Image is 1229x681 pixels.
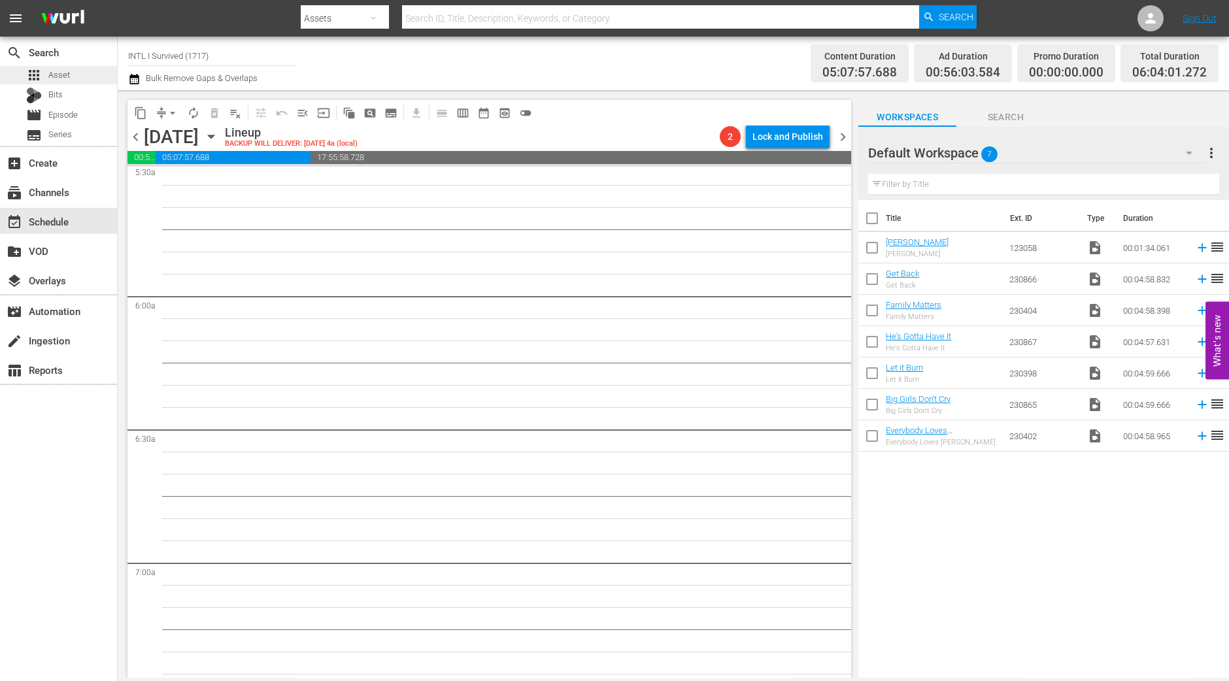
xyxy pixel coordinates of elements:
[127,151,156,164] span: 00:56:03.584
[384,107,397,120] span: subtitles_outlined
[886,312,941,321] div: Family Matters
[1087,428,1103,444] span: Video
[1195,303,1209,318] svg: Add to Schedule
[1118,389,1190,420] td: 00:04:59.666
[886,438,999,446] div: Everybody Loves [PERSON_NAME]
[317,107,330,120] span: input
[7,363,22,378] span: Reports
[926,65,1000,80] span: 00:56:03.584
[1087,271,1103,287] span: Video
[204,103,225,124] span: Select an event to delete
[1004,357,1082,389] td: 230398
[1132,65,1207,80] span: 06:04:01.272
[48,88,63,101] span: Bits
[26,107,42,123] span: Episode
[427,100,452,125] span: Day Calendar View
[130,103,151,124] span: Copy Lineup
[886,363,923,373] a: Let it Burn
[1002,200,1079,237] th: Ext. ID
[7,45,22,61] span: Search
[886,344,951,352] div: He's Gotta Have It
[7,214,22,230] span: Schedule
[886,237,949,247] a: [PERSON_NAME]
[1029,47,1103,65] div: Promo Duration
[31,3,94,34] img: ans4CAIJ8jUAAAAAAAAAAAAAAAAAAAAAAAAgQb4GAAAAAAAAAAAAAAAAAAAAAAAAJMjXAAAAAAAAAAAAAAAAAAAAAAAAgAT5G...
[26,67,42,83] span: Asset
[1004,389,1082,420] td: 230865
[1209,271,1225,286] span: reorder
[1118,232,1190,263] td: 00:01:34.061
[401,100,427,125] span: Download as CSV
[183,103,204,124] span: Loop Content
[225,125,358,140] div: Lineup
[144,73,258,83] span: Bulk Remove Gaps & Overlaps
[1209,427,1225,443] span: reorder
[1087,303,1103,318] span: Video
[1087,240,1103,256] span: Video
[26,88,42,103] div: Bits
[1029,65,1103,80] span: 00:00:00.000
[1183,13,1217,24] a: Sign Out
[380,103,401,124] span: Create Series Block
[1079,200,1115,237] th: Type
[127,129,144,145] span: chevron_left
[886,250,949,258] div: [PERSON_NAME]
[7,156,22,171] span: Create
[229,107,242,120] span: playlist_remove_outlined
[144,126,199,148] div: [DATE]
[7,244,22,259] span: VOD
[886,375,923,384] div: Let it Burn
[7,185,22,201] span: Channels
[296,107,309,120] span: menu_open
[515,103,536,124] span: 24 hours Lineup View is OFF
[343,107,356,120] span: auto_awesome_motion_outlined
[7,333,22,349] span: Ingestion
[1004,420,1082,452] td: 230402
[858,109,956,125] span: Workspaces
[246,100,271,125] span: Customize Events
[886,394,951,404] a: Big Girls Don't Cry
[720,131,741,142] span: 2
[456,107,469,120] span: calendar_view_week_outlined
[477,107,490,120] span: date_range_outlined
[225,140,358,148] div: BACKUP WILL DELIVER: [DATE] 4a (local)
[225,103,246,124] span: Clear Lineup
[886,281,919,290] div: Get Back
[1195,241,1209,255] svg: Add to Schedule
[835,129,851,145] span: chevron_right
[292,103,313,124] span: Fill episodes with ad slates
[752,125,823,148] div: Lock and Publish
[360,103,380,124] span: Create Search Block
[134,107,147,120] span: content_copy
[494,103,515,124] span: View Backup
[156,151,311,164] span: 05:07:57.688
[1087,397,1103,412] span: Video
[7,273,22,289] span: Overlays
[886,300,941,310] a: Family Matters
[498,107,511,120] span: preview_outlined
[363,107,377,120] span: pageview_outlined
[1118,357,1190,389] td: 00:04:59.666
[1195,429,1209,443] svg: Add to Schedule
[311,151,851,164] span: 17:55:58.728
[452,103,473,124] span: Week Calendar View
[26,127,42,143] span: Series
[1087,334,1103,350] span: Video
[1115,200,1194,237] th: Duration
[271,103,292,124] span: Revert to Primary Episode
[519,107,532,120] span: toggle_off
[1209,396,1225,412] span: reorder
[886,425,952,445] a: Everybody Loves [PERSON_NAME]
[822,65,897,80] span: 05:07:57.688
[7,304,22,320] span: Automation
[1205,302,1229,380] button: Open Feedback Widget
[1132,47,1207,65] div: Total Duration
[1118,263,1190,295] td: 00:04:58.832
[886,200,1002,237] th: Title
[48,108,78,122] span: Episode
[1195,272,1209,286] svg: Add to Schedule
[1195,366,1209,380] svg: Add to Schedule
[151,103,183,124] span: Remove Gaps & Overlaps
[1204,137,1219,169] button: more_vert
[1118,420,1190,452] td: 00:04:58.965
